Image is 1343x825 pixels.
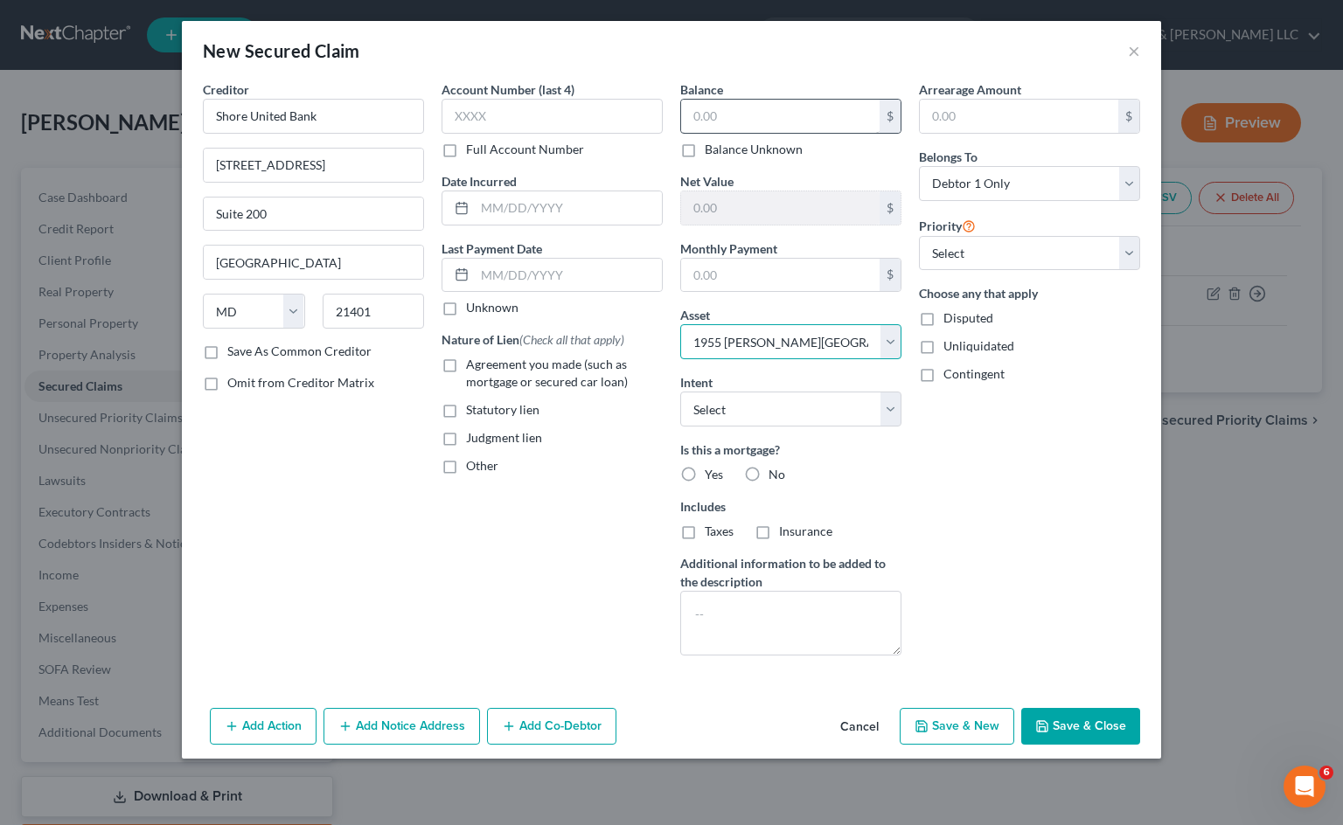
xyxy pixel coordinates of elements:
label: Intent [680,373,713,392]
span: Asset [680,308,710,322]
span: Other [466,458,498,473]
label: Balance Unknown [705,141,803,158]
label: Choose any that apply [919,284,1140,302]
input: 0.00 [681,191,880,225]
label: Last Payment Date [442,239,542,258]
input: 0.00 [681,100,880,133]
input: 0.00 [920,100,1118,133]
div: $ [880,259,901,292]
span: (Check all that apply) [519,332,624,347]
iframe: Intercom live chat [1284,766,1326,808]
span: Omit from Creditor Matrix [227,375,374,390]
label: Priority [919,215,976,236]
input: MM/DD/YYYY [475,191,662,225]
label: Arrearage Amount [919,80,1021,99]
label: Includes [680,497,901,516]
button: Save & New [900,708,1014,745]
button: Add Co-Debtor [487,708,616,745]
span: 6 [1319,766,1333,780]
span: Taxes [705,523,734,538]
button: Add Action [210,708,317,745]
label: Account Number (last 4) [442,80,574,99]
span: Unliquidated [943,338,1014,353]
input: MM/DD/YYYY [475,259,662,292]
span: Judgment lien [466,430,542,445]
label: Additional information to be added to the description [680,554,901,591]
input: Enter zip... [323,294,425,329]
span: Yes [705,467,723,482]
input: Enter address... [204,149,423,182]
div: $ [1118,100,1139,133]
label: Full Account Number [466,141,584,158]
label: Nature of Lien [442,330,624,349]
label: Net Value [680,172,734,191]
button: × [1128,40,1140,61]
div: New Secured Claim [203,38,360,63]
label: Save As Common Creditor [227,343,372,360]
label: Unknown [466,299,518,316]
label: Date Incurred [442,172,517,191]
input: Enter city... [204,246,423,279]
input: Search creditor by name... [203,99,424,134]
span: No [769,467,785,482]
label: Monthly Payment [680,239,777,258]
button: Save & Close [1021,708,1140,745]
input: Apt, Suite, etc... [204,198,423,231]
button: Cancel [826,710,893,745]
span: Agreement you made (such as mortgage or secured car loan) [466,357,628,389]
span: Statutory lien [466,402,539,417]
div: $ [880,191,901,225]
span: Contingent [943,366,1005,381]
span: Disputed [943,310,993,325]
label: Is this a mortgage? [680,440,901,459]
input: 0.00 [681,259,880,292]
input: XXXX [442,99,663,134]
span: Belongs To [919,149,978,164]
div: $ [880,100,901,133]
span: Creditor [203,82,249,97]
button: Add Notice Address [324,708,480,745]
label: Balance [680,80,723,99]
span: Insurance [779,523,832,538]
